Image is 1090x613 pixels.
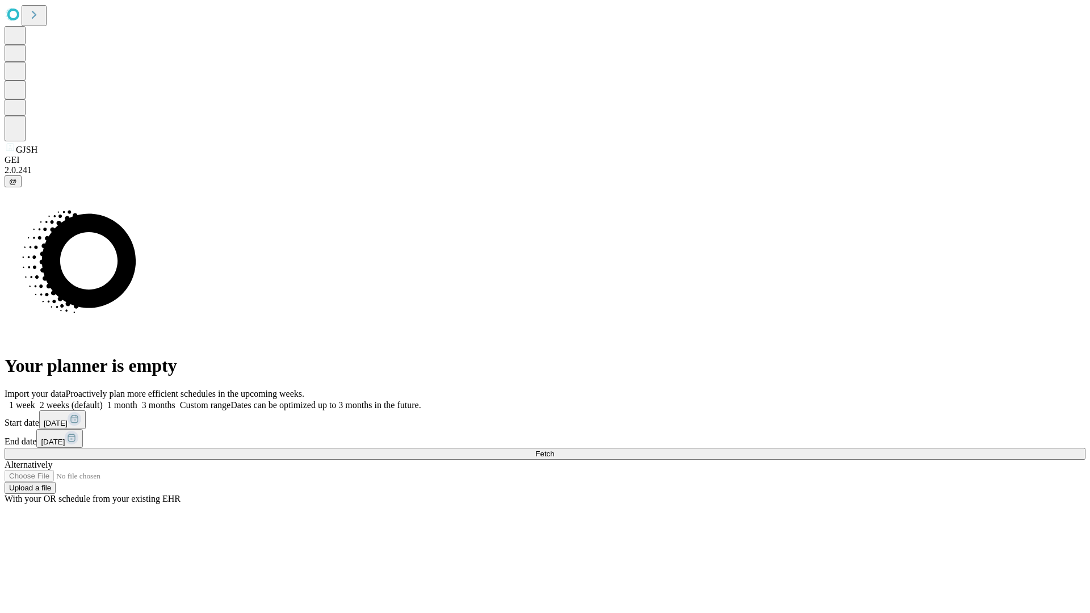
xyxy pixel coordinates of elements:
span: Proactively plan more efficient schedules in the upcoming weeks. [66,389,304,398]
span: @ [9,177,17,186]
button: [DATE] [36,429,83,448]
span: 1 month [107,400,137,410]
h1: Your planner is empty [5,355,1085,376]
button: [DATE] [39,410,86,429]
span: 2 weeks (default) [40,400,103,410]
span: With your OR schedule from your existing EHR [5,494,181,503]
span: Dates can be optimized up to 3 months in the future. [230,400,421,410]
span: Alternatively [5,460,52,469]
span: Custom range [180,400,230,410]
div: End date [5,429,1085,448]
button: Upload a file [5,482,56,494]
div: 2.0.241 [5,165,1085,175]
span: [DATE] [41,438,65,446]
div: Start date [5,410,1085,429]
span: 1 week [9,400,35,410]
span: 3 months [142,400,175,410]
span: [DATE] [44,419,68,427]
div: GEI [5,155,1085,165]
span: GJSH [16,145,37,154]
span: Fetch [535,450,554,458]
button: Fetch [5,448,1085,460]
button: @ [5,175,22,187]
span: Import your data [5,389,66,398]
